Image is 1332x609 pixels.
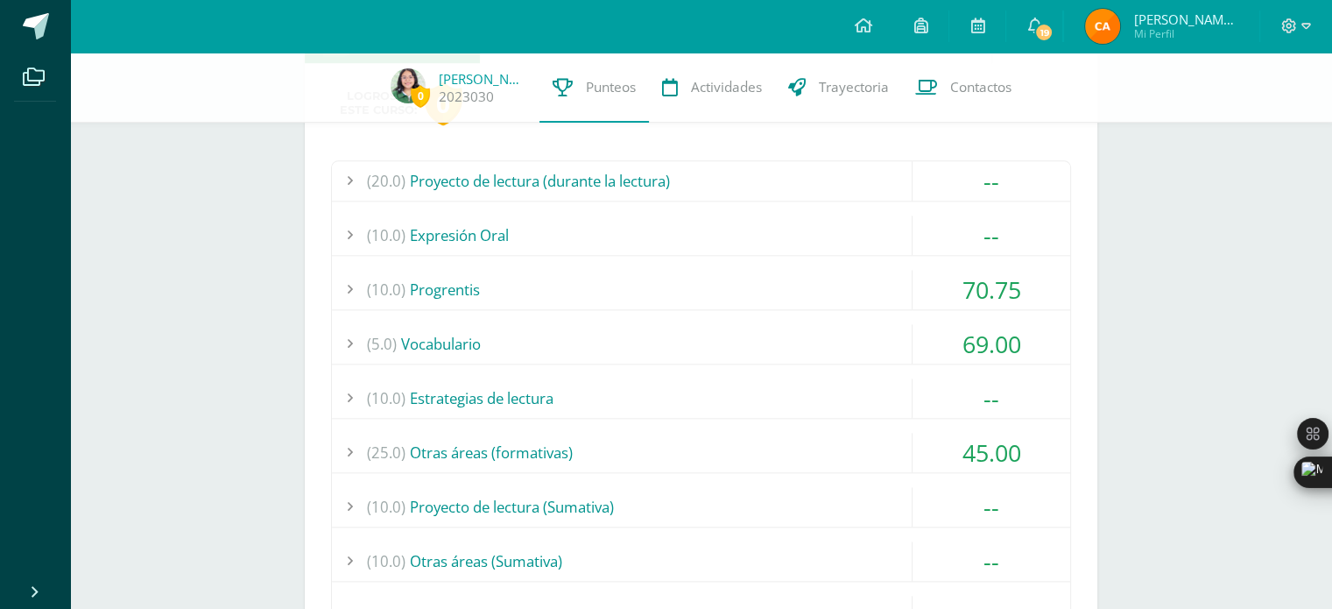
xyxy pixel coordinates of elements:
span: Actividades [691,78,762,96]
div: -- [913,216,1070,255]
span: (10.0) [367,379,405,418]
a: [PERSON_NAME] [439,70,526,88]
a: Actividades [649,53,775,123]
span: (10.0) [367,270,405,309]
img: 19c6448571d6ed125da4fe536502c7a1.png [391,68,426,103]
div: Vocabulario [332,324,1070,364]
div: 45.00 [913,433,1070,472]
a: Trayectoria [775,53,902,123]
div: Progrentis [332,270,1070,309]
div: -- [913,487,1070,527]
div: Otras áreas (Sumativa) [332,542,1070,581]
a: 2023030 [439,88,494,106]
span: (25.0) [367,433,405,472]
span: 0 [411,85,430,107]
div: 69.00 [913,324,1070,364]
div: Expresión Oral [332,216,1070,255]
a: Contactos [902,53,1025,123]
div: Otras áreas (formativas) [332,433,1070,472]
span: (10.0) [367,542,405,581]
div: -- [913,542,1070,581]
span: Punteos [586,78,636,96]
span: 19 [1034,23,1054,42]
span: [PERSON_NAME][DEMOGRAPHIC_DATA] [1133,11,1238,28]
div: Proyecto de lectura (durante la lectura) [332,161,1070,201]
span: Mi Perfil [1133,26,1238,41]
a: Punteos [539,53,649,123]
span: (10.0) [367,487,405,527]
div: 70.75 [913,270,1070,309]
img: 028173cff0efee314d589c6b3eef0af2.png [1085,9,1120,44]
span: (5.0) [367,324,397,364]
span: (10.0) [367,216,405,255]
span: Trayectoria [819,78,889,96]
div: Estrategias de lectura [332,379,1070,418]
div: -- [913,161,1070,201]
span: (20.0) [367,161,405,201]
span: Contactos [950,78,1011,96]
div: -- [913,379,1070,418]
div: Proyecto de lectura (Sumativa) [332,487,1070,527]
